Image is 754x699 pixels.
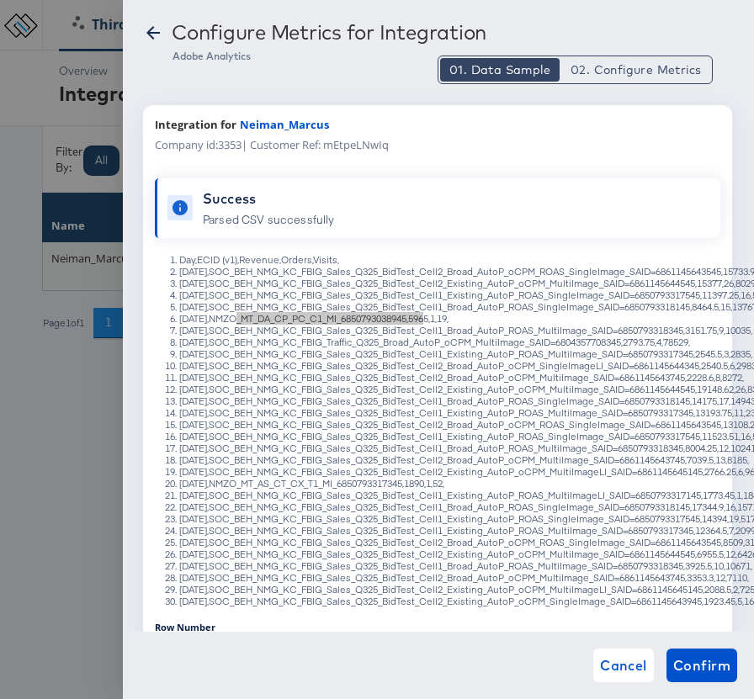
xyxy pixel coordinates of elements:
li: [DATE],SOC_BEH_NMG_KC_FBIG_Sales_Q325_BidTest_Cell1_Existing_AutoP_ROAS_MultiImage_SAID=685079331... [179,525,730,537]
li: [DATE],SOC_BEH_NMG_KC_FBIG_Sales_Q325_BidTest_Cell1_Existing_AutoP_ROAS_MultiImage_SAID=685079331... [179,348,730,360]
span: Integration for [155,117,236,133]
li: [DATE],SOC_BEH_NMG_KC_FBIG_Sales_Q325_BidTest_Cell2_Broad_AutoP_oCPM_MultiImage_SAID=686114564374... [179,454,730,466]
li: [DATE],SOC_BEH_NMG_KC_FBIG_Traffic_Q325_Broad_AutoP_oCPM_MultiImage_SAID=6804357708345,2793.75,4,... [179,336,730,348]
button: Data Sample [440,58,560,82]
li: [DATE],SOC_BEH_NMG_KC_FBIG_Sales_Q325_BidTest_Cell2_Broad_AutoP_oCPM_ROAS_SingleImage_SAID=686114... [179,266,730,278]
li: [DATE],SOC_BEH_NMG_KC_FBIG_Sales_Q325_BidTest_Cell2_Existing_AutoP_oCPM_MultiImage_SAID=686114564... [179,384,730,395]
li: [DATE],SOC_BEH_NMG_KC_FBIG_Sales_Q325_BidTest_Cell1_Existing_AutoP_ROAS_SingleImage_SAID=68507933... [179,513,730,525]
li: Day,ECID (v1),Revenue,Orders,Visits, [179,254,730,266]
li: [DATE],NMZO_MT_AS_CT_CX_T1_MI_6850793317345,1890,1,52, [179,478,730,490]
div: Success [203,188,334,209]
li: [DATE],SOC_BEH_NMG_KC_FBIG_Sales_Q325_BidTest_Cell1_Existing_AutoP_ROAS_MultiImageLI_SAID=6850793... [179,490,730,501]
span: Neiman_Marcus [240,117,329,133]
li: [DATE],SOC_BEH_NMG_KC_FBIG_Sales_Q325_BidTest_Cell2_Existing_AutoP_oCPM_MultiImage_SAID=686114564... [179,278,730,289]
li: [DATE],SOC_BEH_NMG_KC_FBIG_Sales_Q325_BidTest_Cell2_Existing_AutoP_oCPM_SingleImage_SAID=68611456... [179,596,730,607]
li: [DATE],SOC_BEH_NMG_KC_FBIG_Sales_Q325_BidTest_Cell1_Broad_AutoP_ROAS_SingleImage_SAID=68507933181... [179,301,730,313]
li: [DATE],SOC_BEH_NMG_KC_FBIG_Sales_Q325_BidTest_Cell1_Broad_AutoP_ROAS_MultiImage_SAID=685079331834... [179,325,730,336]
button: Confirm [666,649,737,682]
li: [DATE],SOC_BEH_NMG_KC_FBIG_Sales_Q325_BidTest_Cell2_Existing_AutoP_oCPM_MultiImageLI_SAID=6861145... [179,466,730,478]
li: [DATE],SOC_BEH_NMG_KC_FBIG_Sales_Q325_BidTest_Cell2_Broad_AutoP_oCPM_MultiImage_SAID=686114564374... [179,572,730,584]
li: [DATE],SOC_BEH_NMG_KC_FBIG_Sales_Q325_BidTest_Cell1_Broad_AutoP_ROAS_SingleImage_SAID=68507933181... [179,395,730,407]
span: Company id: 3353 | Customer Ref: mEtpeLNwIq [155,137,389,153]
li: [DATE],SOC_BEH_NMG_KC_FBIG_Sales_Q325_BidTest_Cell2_Broad_AutoP_oCPM_ROAS_SingleImage_SAID=686114... [179,537,730,548]
li: [DATE],SOC_BEH_NMG_KC_FBIG_Sales_Q325_BidTest_Cell1_Existing_AutoP_ROAS_SingleImage_SAID=68507933... [179,289,730,301]
li: [DATE],SOC_BEH_NMG_KC_FBIG_Sales_Q325_BidTest_Cell1_Existing_AutoP_ROAS_MultiImage_SAID=685079331... [179,407,730,419]
div: Configure Metrics for Integration [172,20,486,44]
li: [DATE],SOC_BEH_NMG_KC_FBIG_Sales_Q325_BidTest_Cell2_Broad_AutoP_oCPM_SingleImageLI_SAID=686114564... [179,360,730,372]
div: Parsed CSV successfully [203,212,334,228]
button: Configure Metrics [560,58,710,82]
li: [DATE],SOC_BEH_NMG_KC_FBIG_Sales_Q325_BidTest_Cell1_Existing_AutoP_ROAS_SingleImage_SAID=68507933... [179,431,730,442]
span: 02. Configure Metrics [571,61,701,78]
span: 01. Data Sample [449,61,550,78]
li: [DATE],SOC_BEH_NMG_KC_FBIG_Sales_Q325_BidTest_Cell1_Broad_AutoP_ROAS_MultiImage_SAID=685079331834... [179,442,730,454]
li: [DATE],SOC_BEH_NMG_KC_FBIG_Sales_Q325_BidTest_Cell1_Broad_AutoP_ROAS_SingleImage_SAID=68507933181... [179,501,730,513]
li: [DATE],SOC_BEH_NMG_KC_FBIG_Sales_Q325_BidTest_Cell2_Broad_AutoP_oCPM_ROAS_SingleImage_SAID=686114... [179,419,730,431]
li: [DATE],NMZO_MT_DA_CP_PC_C1_MI_6850793038945,5965,1,19, [179,313,730,325]
label: Row Number [155,621,215,633]
li: [DATE],SOC_BEH_NMG_KC_FBIG_Sales_Q325_BidTest_Cell2_Existing_AutoP_oCPM_MultiImage_SAID=686114564... [179,548,730,560]
div: Adobe Analytics [173,50,734,63]
li: [DATE],SOC_BEH_NMG_KC_FBIG_Sales_Q325_BidTest_Cell2_Existing_AutoP_oCPM_MultiImageLI_SAID=6861145... [179,584,730,596]
li: [DATE],SOC_BEH_NMG_KC_FBIG_Sales_Q325_BidTest_Cell2_Broad_AutoP_oCPM_MultiImage_SAID=686114564374... [179,372,730,384]
span: Cancel [600,654,647,677]
button: Cancel [593,649,654,682]
li: [DATE],SOC_BEH_NMG_KC_FBIG_Sales_Q325_BidTest_Cell1_Broad_AutoP_ROAS_MultiImage_SAID=685079331834... [179,560,730,572]
span: Confirm [673,654,730,677]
